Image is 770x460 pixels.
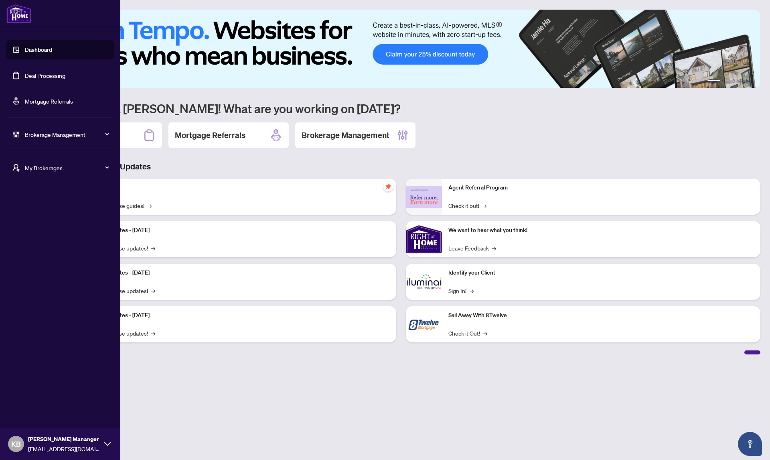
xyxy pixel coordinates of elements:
[11,438,21,450] span: KB
[28,444,100,453] span: [EMAIL_ADDRESS][DOMAIN_NAME]
[492,244,496,252] span: →
[25,98,73,105] a: Mortgage Referrals
[42,101,760,116] h1: Welcome back [PERSON_NAME]! What are you working on [DATE]?
[25,163,108,172] span: My Brokerages
[448,286,474,295] a: Sign In!→
[175,130,245,141] h2: Mortgage Referrals
[470,286,474,295] span: →
[25,72,65,79] a: Deal Processing
[84,226,390,235] p: Platform Updates - [DATE]
[448,201,486,210] a: Check it out!→
[84,269,390,277] p: Platform Updates - [DATE]
[151,244,155,252] span: →
[448,226,754,235] p: We want to hear what you think!
[6,4,31,23] img: logo
[302,130,389,141] h2: Brokerage Management
[25,130,108,139] span: Brokerage Management
[383,182,393,191] span: pushpin
[749,80,752,83] button: 6
[406,306,442,342] img: Sail Away With 8Twelve
[723,80,727,83] button: 2
[406,186,442,208] img: Agent Referral Program
[42,161,760,172] h3: Brokerage & Industry Updates
[84,183,390,192] p: Self-Help
[84,311,390,320] p: Platform Updates - [DATE]
[743,80,746,83] button: 5
[736,80,740,83] button: 4
[448,311,754,320] p: Sail Away With 8Twelve
[406,221,442,257] img: We want to hear what you think!
[707,80,720,83] button: 1
[25,46,52,53] a: Dashboard
[448,269,754,277] p: Identify your Client
[482,201,486,210] span: →
[406,264,442,300] img: Identify your Client
[151,286,155,295] span: →
[730,80,733,83] button: 3
[148,201,152,210] span: →
[448,183,754,192] p: Agent Referral Program
[28,435,100,444] span: [PERSON_NAME] Mananger
[12,164,20,172] span: user-switch
[483,329,487,338] span: →
[448,244,496,252] a: Leave Feedback→
[738,432,762,456] button: Open asap
[448,329,487,338] a: Check it Out!→
[42,10,760,88] img: Slide 0
[151,329,155,338] span: →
